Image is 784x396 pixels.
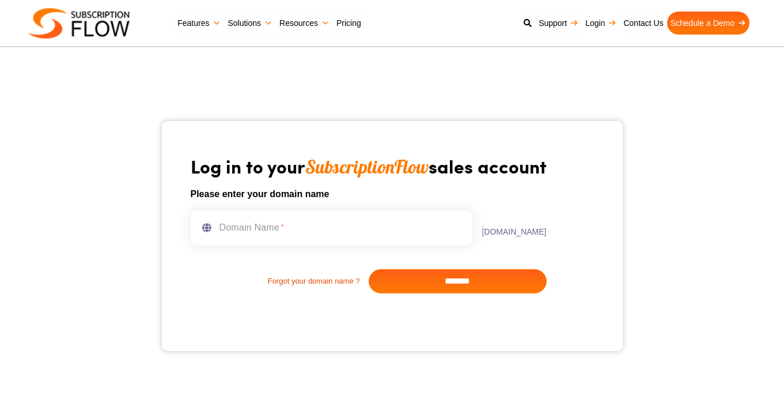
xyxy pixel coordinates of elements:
[472,220,546,236] label: .[DOMAIN_NAME]
[620,12,666,35] a: Contact Us
[191,187,547,201] h6: Please enter your domain name
[29,8,130,39] img: Subscriptionflow
[535,12,582,35] a: Support
[224,12,276,35] a: Solutions
[174,12,224,35] a: Features
[305,155,429,178] span: SubscriptionFlow
[191,276,369,287] a: Forgot your domain name ?
[582,12,620,35] a: Login
[191,154,547,178] h1: Log in to your sales account
[333,12,365,35] a: Pricing
[276,12,333,35] a: Resources
[667,12,749,35] a: Schedule a Demo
